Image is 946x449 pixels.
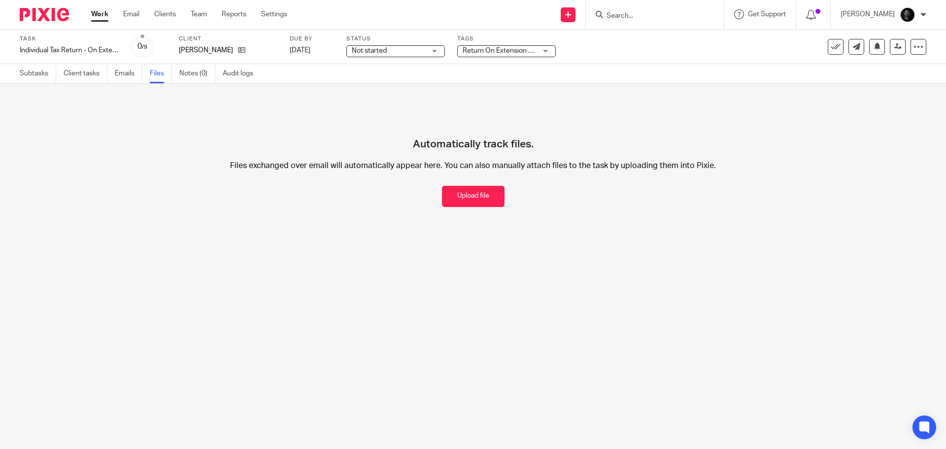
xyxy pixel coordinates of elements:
[290,47,310,54] span: [DATE]
[900,7,915,23] img: Chris.jpg
[150,64,172,83] a: Files
[352,47,387,54] span: Not started
[346,35,445,43] label: Status
[463,47,538,54] span: Return On Extension + 2
[20,8,69,21] img: Pixie
[223,64,261,83] a: Audit logs
[191,9,207,19] a: Team
[20,45,118,55] div: Individual Tax Return - On Extension
[123,9,139,19] a: Email
[142,44,147,50] small: /9
[606,12,694,21] input: Search
[222,9,246,19] a: Reports
[20,64,56,83] a: Subtasks
[748,11,786,18] span: Get Support
[442,186,505,207] button: Upload file
[20,35,118,43] label: Task
[154,9,176,19] a: Clients
[290,35,334,43] label: Due by
[841,9,895,19] p: [PERSON_NAME]
[64,64,107,83] a: Client tasks
[179,64,215,83] a: Notes (0)
[413,104,534,151] h4: Automatically track files.
[261,9,287,19] a: Settings
[457,35,556,43] label: Tags
[179,45,233,55] p: [PERSON_NAME]
[171,161,776,171] p: Files exchanged over email will automatically appear here. You can also manually attach files to ...
[115,64,142,83] a: Emails
[91,9,108,19] a: Work
[137,41,147,52] div: 0
[179,35,277,43] label: Client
